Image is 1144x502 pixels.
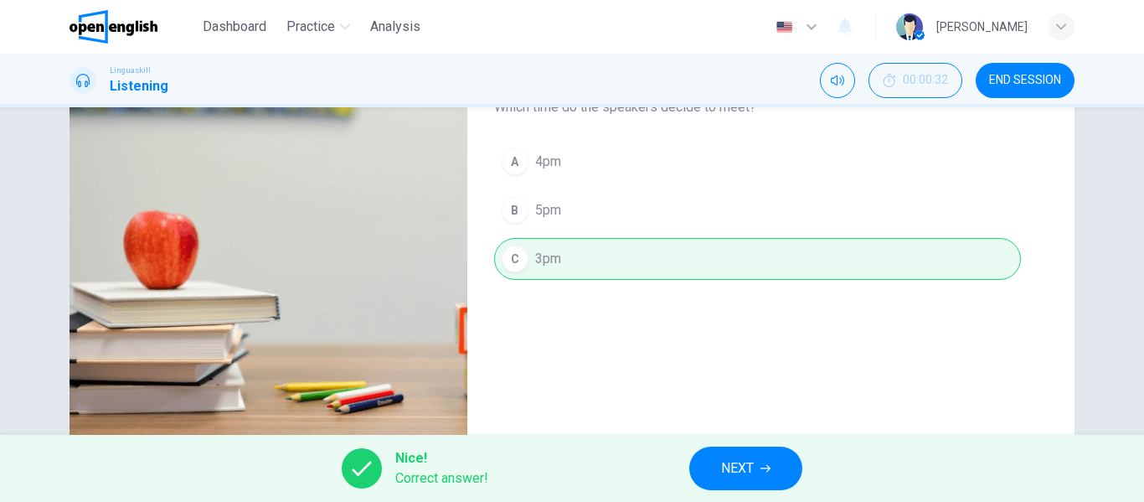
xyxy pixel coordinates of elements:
span: Linguaskill [110,65,151,76]
h1: Listening [110,76,168,96]
span: Practice [286,17,335,37]
span: Which time do the speakers decide to meet? [494,97,1021,117]
img: Listen to a clip about a meeting time [70,44,467,452]
div: Hide [868,63,962,98]
img: OpenEnglish logo [70,10,157,44]
span: Dashboard [203,17,266,37]
img: Profile picture [896,13,923,40]
span: NEXT [721,457,754,480]
div: [PERSON_NAME] [936,17,1028,37]
span: END SESSION [989,74,1061,87]
button: 00:00:32 [868,63,962,98]
div: Mute [820,63,855,98]
button: Practice [280,12,357,42]
button: Analysis [363,12,427,42]
button: NEXT [689,447,802,490]
button: END SESSION [976,63,1074,98]
span: Analysis [370,17,420,37]
span: Correct answer! [395,468,488,489]
span: Nice! [395,448,488,468]
img: en [774,21,795,34]
button: Dashboard [196,12,273,42]
span: 00:00:32 [903,74,948,87]
a: OpenEnglish logo [70,10,196,44]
